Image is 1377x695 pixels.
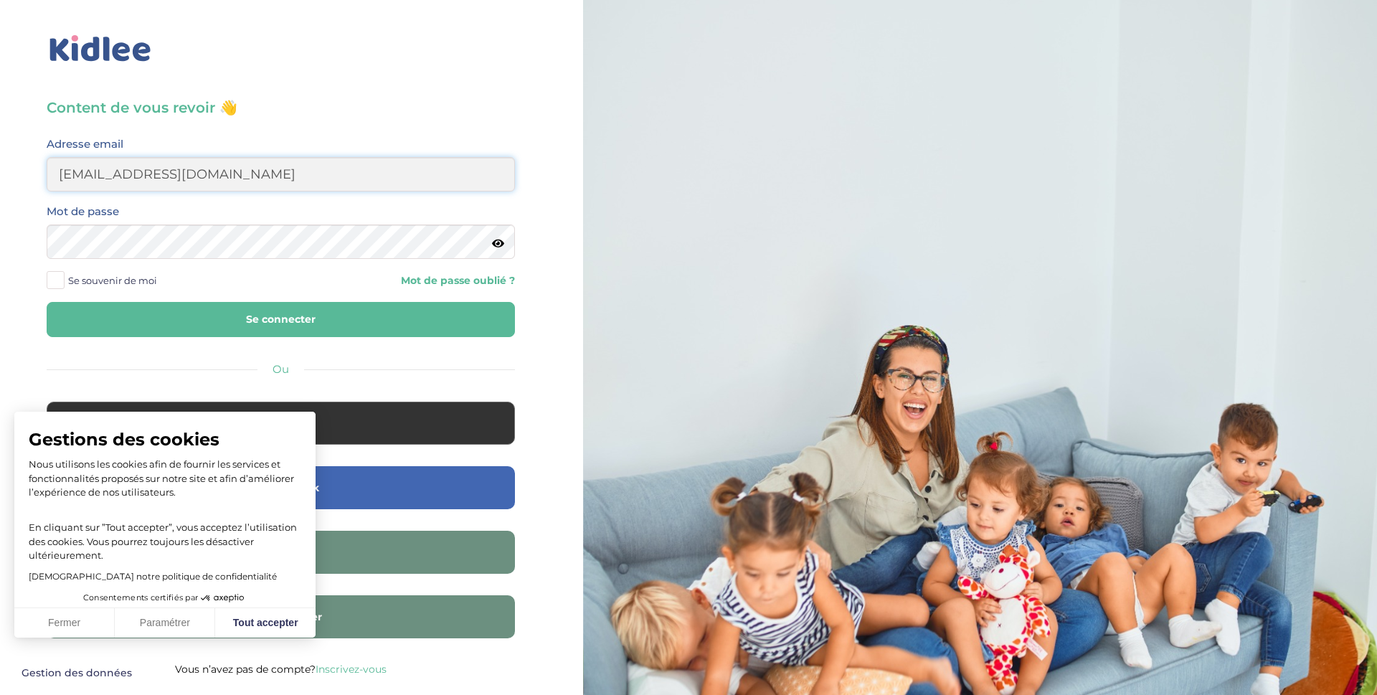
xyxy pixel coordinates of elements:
h3: Content de vous revoir 👋 [47,98,515,118]
button: Fermer le widget sans consentement [13,658,141,689]
input: Email [47,157,515,192]
button: Tout accepter [215,608,316,638]
a: [DEMOGRAPHIC_DATA] notre politique de confidentialité [29,571,277,582]
span: Gestions des cookies [29,429,301,450]
p: En cliquant sur ”Tout accepter”, vous acceptez l’utilisation des cookies. Vous pourrez toujours l... [29,507,301,563]
span: Ou [273,362,289,376]
label: Mot de passe [47,202,119,221]
span: Consentements certifiés par [83,594,198,602]
button: Consentements certifiés par [76,589,254,607]
button: Se connecter [47,302,515,337]
svg: Axeptio [201,577,244,620]
button: Paramétrer [115,608,215,638]
p: Vous n’avez pas de compte? [47,660,515,679]
span: Gestion des données [22,667,132,680]
span: Se souvenir de moi [68,271,157,290]
button: Fermer [14,608,115,638]
button: Google [47,402,515,445]
a: Inscrivez-vous [316,663,387,676]
a: Mot de passe oublié ? [291,274,514,288]
p: Nous utilisons les cookies afin de fournir les services et fonctionnalités proposés sur notre sit... [29,458,301,500]
span: Facebook [268,481,319,495]
img: logo_kidlee_bleu [47,32,154,65]
label: Adresse email [47,135,123,153]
